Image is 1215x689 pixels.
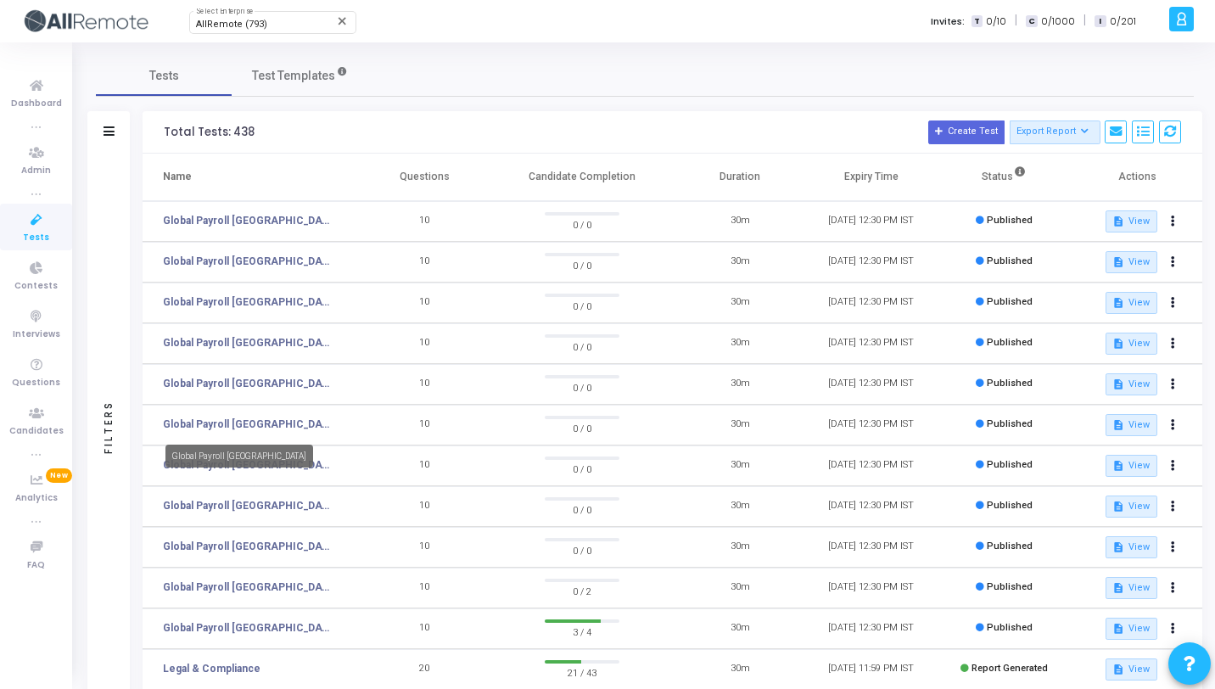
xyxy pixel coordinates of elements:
[359,364,490,405] td: 10
[545,256,620,273] span: 0 / 0
[675,486,806,527] td: 30m
[196,19,267,30] span: AllRemote (793)
[1083,12,1086,30] span: |
[987,541,1033,552] span: Published
[1106,414,1157,436] button: View
[805,608,937,649] td: [DATE] 12:30 PM IST
[15,491,58,506] span: Analytics
[928,120,1005,144] button: Create Test
[21,4,148,38] img: logo
[805,323,937,364] td: [DATE] 12:30 PM IST
[545,664,620,681] span: 21 / 43
[163,294,333,310] a: Global Payroll [GEOGRAPHIC_DATA]
[359,486,490,527] td: 10
[1112,338,1124,350] mat-icon: description
[27,558,45,573] span: FAQ
[359,405,490,445] td: 10
[1071,154,1202,201] th: Actions
[805,364,937,405] td: [DATE] 12:30 PM IST
[545,623,620,640] span: 3 / 4
[1106,251,1157,273] button: View
[1015,12,1017,30] span: |
[805,486,937,527] td: [DATE] 12:30 PM IST
[11,97,62,111] span: Dashboard
[359,568,490,608] td: 10
[805,154,937,201] th: Expiry Time
[1112,256,1124,268] mat-icon: description
[986,14,1006,29] span: 0/10
[675,608,806,649] td: 30m
[163,539,333,554] a: Global Payroll [GEOGRAPHIC_DATA]
[971,663,1048,674] span: Report Generated
[101,333,116,520] div: Filters
[937,154,1071,201] th: Status
[1112,582,1124,594] mat-icon: description
[1112,297,1124,309] mat-icon: description
[359,527,490,568] td: 10
[163,254,333,269] a: Global Payroll [GEOGRAPHIC_DATA]
[987,337,1033,348] span: Published
[490,154,674,201] th: Candidate Completion
[805,527,937,568] td: [DATE] 12:30 PM IST
[805,568,937,608] td: [DATE] 12:30 PM IST
[23,231,49,245] span: Tests
[545,582,620,599] span: 0 / 2
[1112,460,1124,472] mat-icon: description
[14,279,58,294] span: Contests
[545,460,620,477] span: 0 / 0
[1041,14,1075,29] span: 0/1000
[545,541,620,558] span: 0 / 0
[805,283,937,323] td: [DATE] 12:30 PM IST
[1112,419,1124,431] mat-icon: description
[163,498,333,513] a: Global Payroll [GEOGRAPHIC_DATA]
[143,154,359,201] th: Name
[163,620,333,636] a: Global Payroll [GEOGRAPHIC_DATA]
[675,405,806,445] td: 30m
[1010,120,1100,144] button: Export Report
[1106,455,1157,477] button: View
[931,14,965,29] label: Invites:
[359,154,490,201] th: Questions
[165,445,313,468] div: Global Payroll [GEOGRAPHIC_DATA]
[1106,496,1157,518] button: View
[1112,216,1124,227] mat-icon: description
[675,568,806,608] td: 30m
[675,364,806,405] td: 30m
[359,323,490,364] td: 10
[805,242,937,283] td: [DATE] 12:30 PM IST
[675,201,806,242] td: 30m
[675,527,806,568] td: 30m
[987,622,1033,633] span: Published
[971,15,983,28] span: T
[1106,333,1157,355] button: View
[359,242,490,283] td: 10
[163,213,333,228] a: Global Payroll [GEOGRAPHIC_DATA]
[1095,15,1106,28] span: I
[805,445,937,486] td: [DATE] 12:30 PM IST
[675,445,806,486] td: 30m
[1112,664,1124,675] mat-icon: description
[545,419,620,436] span: 0 / 0
[805,201,937,242] td: [DATE] 12:30 PM IST
[1112,378,1124,390] mat-icon: description
[1106,292,1157,314] button: View
[163,335,333,350] a: Global Payroll [GEOGRAPHIC_DATA]
[545,338,620,355] span: 0 / 0
[1112,623,1124,635] mat-icon: description
[545,501,620,518] span: 0 / 0
[1112,541,1124,553] mat-icon: description
[1106,210,1157,232] button: View
[163,417,333,432] a: Global Payroll [GEOGRAPHIC_DATA]
[336,14,350,28] mat-icon: Clear
[359,445,490,486] td: 10
[12,376,60,390] span: Questions
[164,126,255,139] div: Total Tests: 438
[545,378,620,395] span: 0 / 0
[675,154,806,201] th: Duration
[21,164,51,178] span: Admin
[163,661,260,676] a: Legal & Compliance
[1112,501,1124,513] mat-icon: description
[1106,618,1157,640] button: View
[1106,577,1157,599] button: View
[987,581,1033,592] span: Published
